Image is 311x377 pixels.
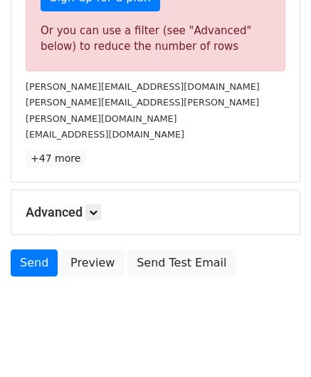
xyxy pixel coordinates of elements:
[26,97,259,124] small: [PERSON_NAME][EMAIL_ADDRESS][PERSON_NAME][PERSON_NAME][DOMAIN_NAME]
[41,23,270,55] div: Or you can use a filter (see "Advanced" below) to reduce the number of rows
[26,205,285,220] h5: Advanced
[61,249,124,277] a: Preview
[127,249,236,277] a: Send Test Email
[26,81,260,92] small: [PERSON_NAME][EMAIL_ADDRESS][DOMAIN_NAME]
[26,129,184,140] small: [EMAIL_ADDRESS][DOMAIN_NAME]
[11,249,58,277] a: Send
[26,150,85,167] a: +47 more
